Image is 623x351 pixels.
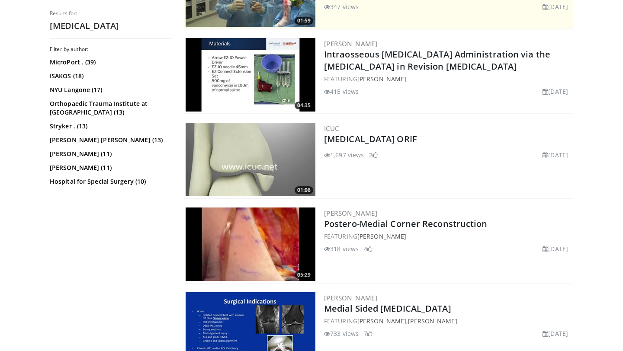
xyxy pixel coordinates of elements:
[186,38,315,112] img: f3ad5b38-f76a-4da1-ba56-dc042c9e0424.300x170_q85_crop-smart_upscale.jpg
[324,329,359,338] li: 733 views
[324,124,339,133] a: ICUC
[186,123,315,196] a: 01:06
[186,207,315,281] img: b82e8248-ae3c-468f-a9b0-6dbf1d8dd5b4.300x170_q85_crop-smart_upscale.jpg
[364,329,373,338] li: 7
[369,150,378,160] li: 2
[50,58,169,67] a: MicroPort . (39)
[324,150,364,160] li: 1,697 views
[50,163,169,172] a: [PERSON_NAME] (11)
[543,150,568,160] li: [DATE]
[295,186,313,194] span: 01:06
[543,329,568,338] li: [DATE]
[50,177,169,186] a: Hospital for Special Surgery (10)
[295,102,313,109] span: 04:35
[50,86,169,94] a: NYU Langone (17)
[50,20,171,32] h2: [MEDICAL_DATA]
[186,38,315,112] a: 04:35
[324,133,417,145] a: [MEDICAL_DATA] ORIF
[295,17,313,25] span: 01:59
[324,209,377,217] a: [PERSON_NAME]
[543,2,568,11] li: [DATE]
[324,2,359,11] li: 347 views
[50,122,169,131] a: Stryker . (13)
[186,207,315,281] a: 05:29
[50,136,169,144] a: [PERSON_NAME] [PERSON_NAME] (13)
[543,244,568,253] li: [DATE]
[324,218,488,230] a: Postero-Medial Corner Reconstruction
[324,294,377,302] a: [PERSON_NAME]
[324,316,572,325] div: FEATURING ,
[50,99,169,117] a: Orthopaedic Trauma Institute at [GEOGRAPHIC_DATA] (13)
[50,150,169,158] a: [PERSON_NAME] (11)
[324,232,572,241] div: FEATURING
[364,244,373,253] li: 4
[543,87,568,96] li: [DATE]
[408,317,457,325] a: [PERSON_NAME]
[324,244,359,253] li: 318 views
[324,48,550,72] a: Intraosseous [MEDICAL_DATA] Administration via the [MEDICAL_DATA] in Revision [MEDICAL_DATA]
[50,46,171,53] h3: Filter by author:
[324,74,572,83] div: FEATURING
[357,75,406,83] a: [PERSON_NAME]
[295,271,313,279] span: 05:29
[324,39,377,48] a: [PERSON_NAME]
[50,10,171,17] p: Results for:
[186,123,315,196] img: 9452f101-74c8-4bdf-9ce1-177c1da680ea.300x170_q85_crop-smart_upscale.jpg
[324,303,451,314] a: Medial Sided [MEDICAL_DATA]
[324,87,359,96] li: 415 views
[357,317,406,325] a: [PERSON_NAME]
[357,232,406,240] a: [PERSON_NAME]
[50,72,169,80] a: ISAKOS (18)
